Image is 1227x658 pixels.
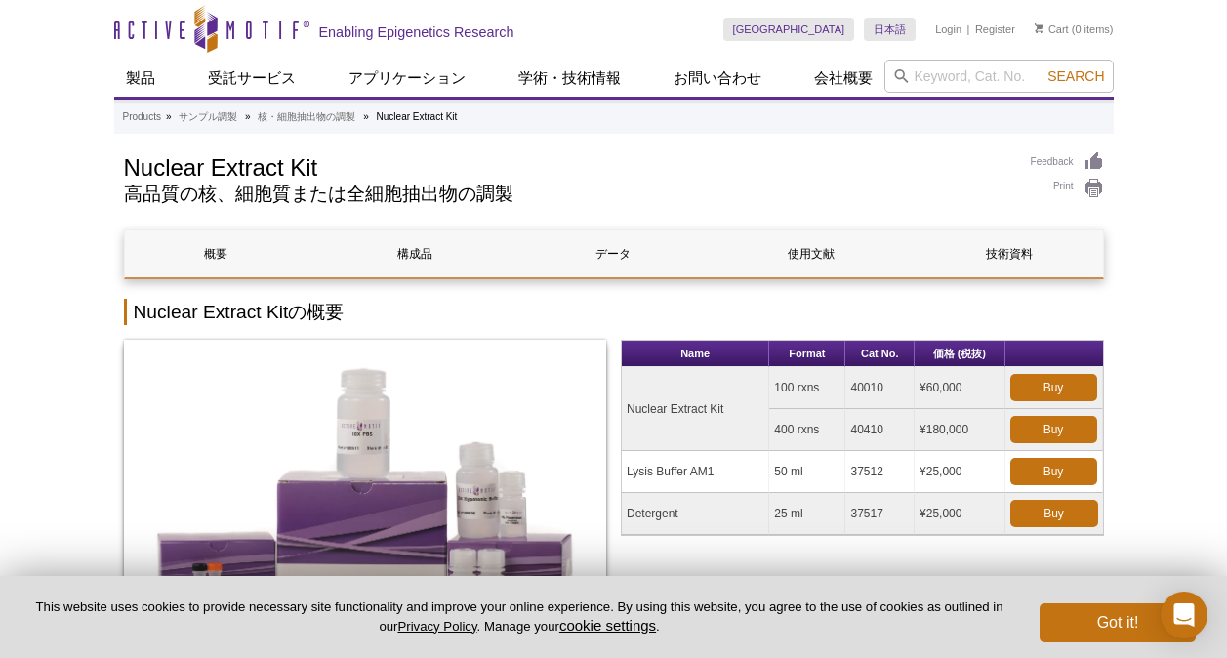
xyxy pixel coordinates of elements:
[507,60,633,97] a: 学術・技術情報
[975,22,1015,36] a: Register
[1010,458,1097,485] a: Buy
[1010,374,1097,401] a: Buy
[397,619,476,634] a: Privacy Policy
[769,367,845,409] td: 100 rxns
[363,111,369,122] li: »
[915,409,1004,451] td: ¥180,000
[166,111,172,122] li: »
[245,111,251,122] li: »
[258,108,355,126] a: 核・細胞抽出物の調製
[723,18,855,41] a: [GEOGRAPHIC_DATA]
[719,230,903,277] a: 使用文献
[845,493,915,535] td: 37517
[845,367,915,409] td: 40010
[1035,22,1069,36] a: Cart
[319,23,514,41] h2: Enabling Epigenetics Research
[935,22,961,36] a: Login
[1047,68,1104,84] span: Search
[1010,416,1097,443] a: Buy
[124,299,1104,325] h2: Nuclear Extract Kitの概要
[1010,500,1098,527] a: Buy
[559,617,656,634] button: cookie settings
[918,230,1101,277] a: 技術資料
[196,60,307,97] a: 受託サービス
[123,108,161,126] a: Products
[125,230,308,277] a: 概要
[1031,178,1104,199] a: Print
[967,18,970,41] li: |
[1035,18,1114,41] li: (0 items)
[377,111,458,122] li: Nuclear Extract Kit
[864,18,916,41] a: 日本語
[622,451,769,493] td: Lysis Buffer AM1
[845,409,915,451] td: 40410
[1031,151,1104,173] a: Feedback
[323,230,507,277] a: 構成品
[915,367,1004,409] td: ¥60,000
[884,60,1114,93] input: Keyword, Cat. No.
[915,341,1004,367] th: 価格 (税抜)
[769,409,845,451] td: 400 rxns
[179,108,237,126] a: サンプル調製
[114,60,167,97] a: 製品
[769,493,845,535] td: 25 ml
[915,493,1004,535] td: ¥25,000
[337,60,477,97] a: アプリケーション
[622,493,769,535] td: Detergent
[1042,67,1110,85] button: Search
[1040,603,1196,642] button: Got it!
[124,151,1011,181] h1: Nuclear Extract Kit
[915,451,1004,493] td: ¥25,000
[769,451,845,493] td: 50 ml
[1035,23,1043,33] img: Your Cart
[1161,592,1207,638] div: Open Intercom Messenger
[521,230,705,277] a: データ
[31,598,1007,636] p: This website uses cookies to provide necessary site functionality and improve your online experie...
[622,367,769,451] td: Nuclear Extract Kit
[124,185,1011,203] h2: 高品質の核、細胞質または全細胞抽出物の調製
[622,341,769,367] th: Name
[845,341,915,367] th: Cat No.
[845,451,915,493] td: 37512
[662,60,773,97] a: お問い合わせ
[769,341,845,367] th: Format
[802,60,884,97] a: 会社概要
